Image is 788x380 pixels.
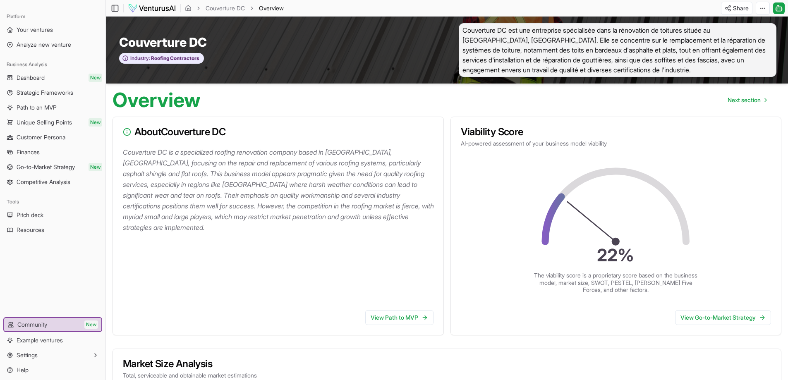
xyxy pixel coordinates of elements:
a: CommunityNew [4,318,101,331]
a: Path to an MVP [3,101,102,114]
span: New [89,74,102,82]
span: Customer Persona [17,133,65,141]
h3: About Couverture DC [123,127,434,137]
span: Competitive Analysis [17,178,70,186]
nav: pagination [721,92,773,108]
a: Go to next page [721,92,773,108]
span: Industry: [130,55,150,62]
span: Go-to-Market Strategy [17,163,75,171]
a: Example ventures [3,334,102,347]
a: Analyze new venture [3,38,102,51]
h1: Overview [113,90,201,110]
a: Strategic Frameworks [3,86,102,99]
a: View Path to MVP [365,310,434,325]
span: Next section [728,96,761,104]
a: DashboardNew [3,71,102,84]
span: Community [17,320,47,329]
span: Overview [259,4,284,12]
a: Competitive Analysis [3,175,102,189]
p: The viability score is a proprietary score based on the business model, market size, SWOT, PESTEL... [533,272,699,294]
nav: breadcrumb [185,4,284,12]
span: Your ventures [17,26,53,34]
a: Finances [3,146,102,159]
span: Pitch deck [17,211,43,219]
span: Dashboard [17,74,45,82]
span: Resources [17,226,44,234]
button: Share [721,2,752,15]
span: New [89,163,102,171]
p: Couverture DC is a specialized roofing renovation company based in [GEOGRAPHIC_DATA], [GEOGRAPHIC... [123,147,437,233]
span: Path to an MVP [17,103,57,112]
span: Unique Selling Points [17,118,72,127]
h3: Viability Score [461,127,771,137]
span: Share [733,4,749,12]
div: Business Analysis [3,58,102,71]
a: Customer Persona [3,131,102,144]
h3: Market Size Analysis [123,359,771,369]
p: AI-powered assessment of your business model viability [461,139,771,148]
a: View Go-to-Market Strategy [675,310,771,325]
a: Couverture DC [206,4,245,12]
span: Couverture DC est une entreprise spécialisée dans la rénovation de toitures située au [GEOGRAPHIC... [459,23,776,77]
a: Pitch deck [3,208,102,222]
span: Roofing Contractors [150,55,199,62]
span: Help [17,366,29,374]
p: Total, serviceable and obtainable market estimations [123,371,771,380]
span: Example ventures [17,336,63,344]
span: New [89,118,102,127]
div: Tools [3,195,102,208]
span: Finances [17,148,40,156]
a: Go-to-Market StrategyNew [3,160,102,174]
span: Strategic Frameworks [17,88,73,97]
a: Unique Selling PointsNew [3,116,102,129]
span: Settings [17,351,38,359]
div: Platform [3,10,102,23]
button: Settings [3,349,102,362]
a: Your ventures [3,23,102,36]
span: Couverture DC [119,35,207,50]
button: Industry:Roofing Contractors [119,53,204,64]
span: Analyze new venture [17,41,71,49]
a: Help [3,363,102,377]
span: New [84,320,98,329]
a: Resources [3,223,102,237]
text: 22 % [597,245,635,265]
img: logo [128,3,176,13]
